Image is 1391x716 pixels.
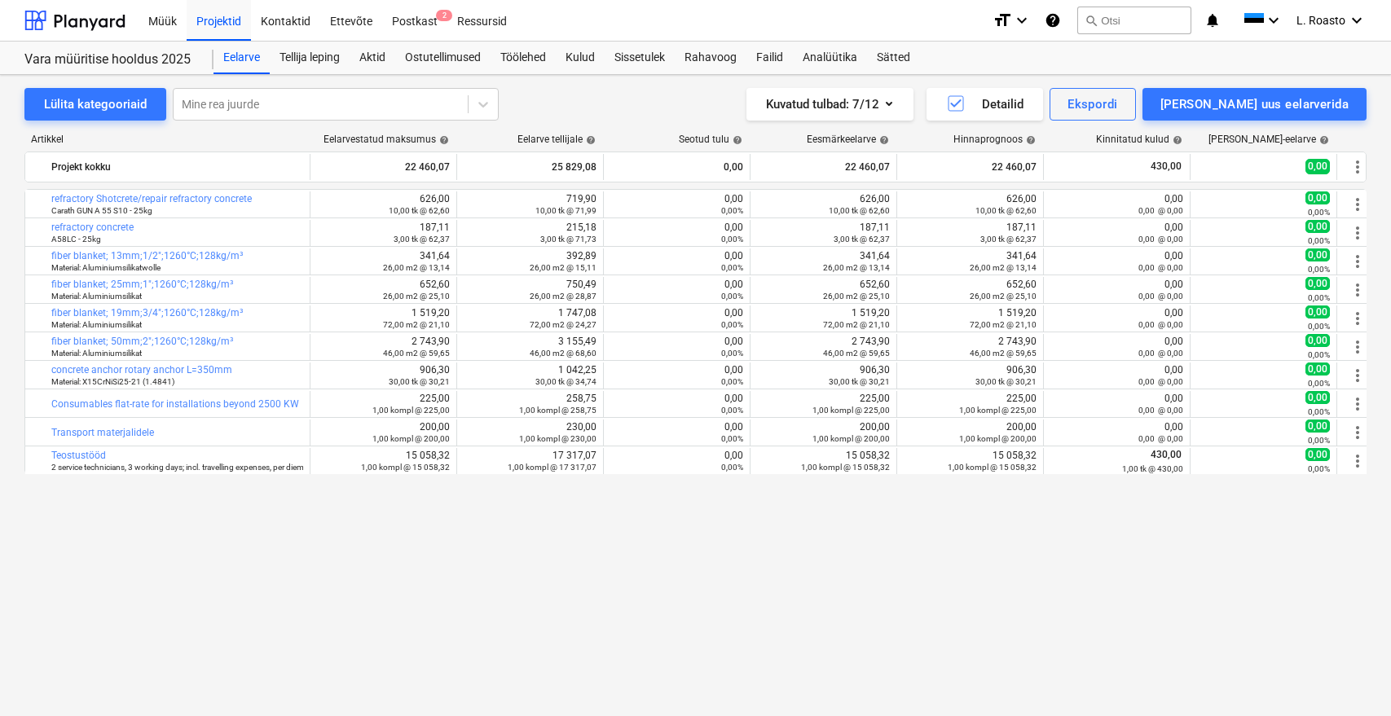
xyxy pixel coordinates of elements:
[464,250,596,273] div: 392,89
[1305,334,1330,347] span: 0,00
[508,463,596,472] small: 1,00 kompl @ 17 317,07
[1347,11,1367,30] i: keyboard_arrow_down
[1308,236,1330,245] small: 0,00%
[436,135,449,145] span: help
[1348,394,1367,414] span: Rohkem tegevusi
[517,134,596,145] div: Eelarve tellijale
[383,320,450,329] small: 72,00 m2 @ 21,10
[317,393,450,415] div: 225,00
[51,377,174,386] small: Material: X15CrNiSi25-21 (1.4841)
[829,377,890,386] small: 30,00 tk @ 30,21
[721,235,743,244] small: 0,00%
[904,154,1037,180] div: 22 460,07
[1308,407,1330,416] small: 0,00%
[757,222,890,244] div: 187,11
[1348,223,1367,243] span: Rohkem tegevusi
[1305,448,1330,461] span: 0,00
[1305,419,1330,433] span: 0,00
[1308,464,1330,473] small: 0,00%
[51,450,106,461] a: Teostustööd
[464,193,596,216] div: 719,90
[721,206,743,215] small: 0,00%
[1348,451,1367,471] span: Rohkem tegevusi
[610,336,743,358] div: 0,00
[491,42,556,74] a: Töölehed
[1077,7,1191,34] button: Otsi
[1305,391,1330,404] span: 0,00
[530,320,596,329] small: 72,00 m2 @ 24,27
[464,421,596,444] div: 230,00
[1138,406,1183,415] small: 0,00 @ 0,00
[1308,436,1330,445] small: 0,00%
[946,94,1023,115] div: Detailid
[904,336,1037,358] div: 2 743,90
[757,279,890,301] div: 652,60
[51,292,142,301] small: Material: Aluminiumsilikat
[1169,135,1182,145] span: help
[383,263,450,272] small: 26,00 m2 @ 13,14
[464,279,596,301] div: 750,49
[535,377,596,386] small: 30,00 tk @ 34,74
[1308,322,1330,331] small: 0,00%
[1050,222,1183,244] div: 0,00
[317,279,450,301] div: 652,60
[757,393,890,415] div: 225,00
[904,193,1037,216] div: 626,00
[1348,423,1367,442] span: Rohkem tegevusi
[757,364,890,387] div: 906,30
[213,42,270,74] a: Eelarve
[721,463,743,472] small: 0,00%
[721,434,743,443] small: 0,00%
[436,10,452,21] span: 2
[1305,159,1330,174] span: 0,00
[823,263,890,272] small: 26,00 m2 @ 13,14
[51,463,1026,472] small: 2 service technicians, 3 working days; incl. travelling expenses, per diems and dirt allowance. T...
[746,42,793,74] a: Failid
[980,235,1037,244] small: 3,00 tk @ 62,37
[927,88,1043,121] button: Detailid
[721,292,743,301] small: 0,00%
[383,349,450,358] small: 46,00 m2 @ 59,65
[1208,134,1329,145] div: [PERSON_NAME]-eelarve
[24,134,310,145] div: Artikkel
[721,406,743,415] small: 0,00%
[394,235,450,244] small: 3,00 tk @ 62,37
[610,193,743,216] div: 0,00
[757,450,890,472] div: 15 058,32
[1305,305,1330,318] span: 0,00
[317,222,450,244] div: 187,11
[1316,135,1329,145] span: help
[721,377,743,386] small: 0,00%
[1142,88,1367,121] button: [PERSON_NAME] uus eelarverida
[1348,309,1367,328] span: Rohkem tegevusi
[519,434,596,443] small: 1,00 kompl @ 230,00
[317,421,450,444] div: 200,00
[904,250,1037,273] div: 341,64
[605,42,675,74] a: Sissetulek
[1204,11,1221,30] i: notifications
[317,364,450,387] div: 906,30
[51,235,101,244] small: A58LC - 25kg
[904,222,1037,244] div: 187,11
[1050,250,1183,273] div: 0,00
[540,235,596,244] small: 3,00 tk @ 71,73
[270,42,350,74] div: Tellija leping
[317,336,450,358] div: 2 743,90
[464,307,596,330] div: 1 747,08
[876,135,889,145] span: help
[721,263,743,272] small: 0,00%
[317,450,450,472] div: 15 058,32
[610,154,743,180] div: 0,00
[1138,377,1183,386] small: 0,00 @ 0,00
[1050,364,1183,387] div: 0,00
[757,193,890,216] div: 626,00
[1012,11,1032,30] i: keyboard_arrow_down
[44,94,147,115] div: Lülita kategooriaid
[51,222,134,233] a: refractory concrete
[1050,421,1183,444] div: 0,00
[867,42,920,74] a: Sätted
[812,406,890,415] small: 1,00 kompl @ 225,00
[610,450,743,472] div: 0,00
